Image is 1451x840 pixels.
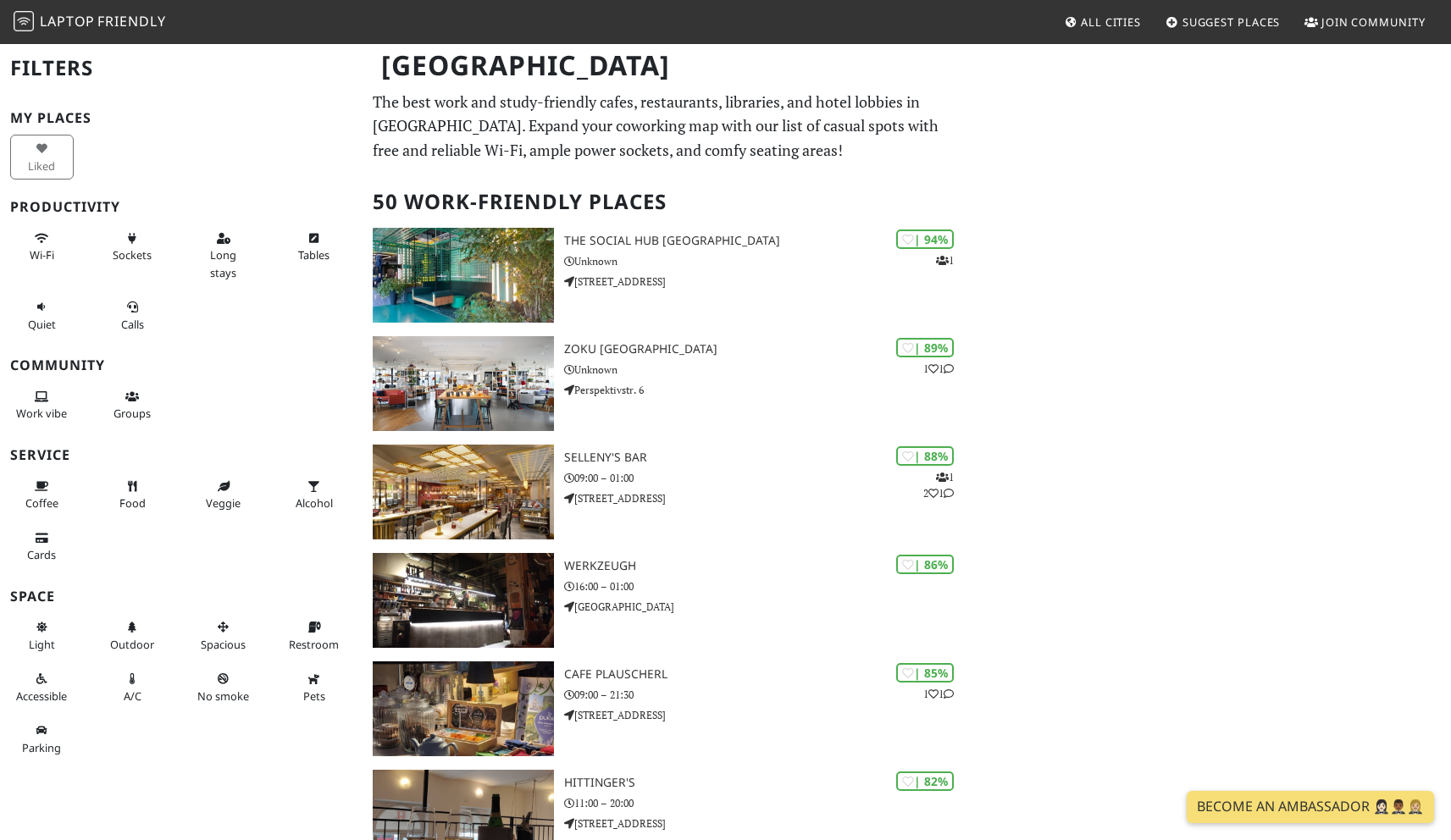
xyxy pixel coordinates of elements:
[564,815,967,832] p: [STREET_ADDRESS]
[10,613,74,658] button: Light
[564,795,967,811] p: 11:00 – 20:00
[10,357,352,373] h3: Community
[564,599,967,615] p: [GEOGRAPHIC_DATA]
[10,293,74,338] button: Quiet
[110,637,154,652] span: Outdoor area
[373,553,554,648] img: WerkzeugH
[191,613,255,658] button: Spacious
[1057,7,1148,37] a: All Cities
[29,637,55,652] span: Natural light
[564,578,967,594] p: 16:00 – 01:00
[564,470,967,486] p: 09:00 – 01:00
[114,406,151,421] span: Group tables
[373,445,554,539] img: SELLENY'S Bar
[896,663,954,682] div: | 85%
[191,224,255,286] button: Long stays
[16,406,67,421] span: People working
[10,447,352,463] h3: Service
[564,667,967,682] h3: Cafe Plauscherl
[923,686,954,702] p: 1 1
[564,274,967,290] p: [STREET_ADDRESS]
[101,224,164,269] button: Sockets
[201,637,246,652] span: Spacious
[10,665,74,710] button: Accessible
[896,338,954,357] div: | 89%
[1159,7,1288,37] a: Suggest Places
[368,42,964,89] h1: [GEOGRAPHIC_DATA]
[564,687,967,703] p: 09:00 – 21:30
[10,224,74,269] button: Wi-Fi
[101,472,164,517] button: Food
[373,228,554,323] img: The Social Hub Vienna
[363,553,967,648] a: WerkzeugH | 86% WerkzeugH 16:00 – 01:00 [GEOGRAPHIC_DATA]
[191,472,255,517] button: Veggie
[564,707,967,723] p: [STREET_ADDRESS]
[16,688,67,704] span: Accessible
[10,472,74,517] button: Coffee
[289,637,339,652] span: Restroom
[27,547,56,562] span: Credit cards
[210,247,236,279] span: Long stays
[363,661,967,756] a: Cafe Plauscherl | 85% 11 Cafe Plauscherl 09:00 – 21:30 [STREET_ADDRESS]
[10,524,74,569] button: Cards
[10,199,352,215] h3: Productivity
[282,224,346,269] button: Tables
[564,234,967,248] h3: The Social Hub [GEOGRAPHIC_DATA]
[564,342,967,356] h3: Zoku [GEOGRAPHIC_DATA]
[40,12,95,30] span: Laptop
[564,253,967,269] p: Unknown
[564,450,967,465] h3: SELLENY'S Bar
[564,559,967,573] h3: WerkzeugH
[22,740,61,755] span: Parking
[121,317,144,332] span: Video/audio calls
[101,293,164,338] button: Calls
[14,11,34,31] img: LaptopFriendly
[896,229,954,249] div: | 94%
[303,688,325,704] span: Pet friendly
[373,90,957,163] p: The best work and study-friendly cafes, restaurants, libraries, and hotel lobbies in [GEOGRAPHIC_...
[564,490,967,506] p: [STREET_ADDRESS]
[564,362,967,378] p: Unknown
[113,247,152,262] span: Power sockets
[363,228,967,323] a: The Social Hub Vienna | 94% 1 The Social Hub [GEOGRAPHIC_DATA] Unknown [STREET_ADDRESS]
[564,776,967,790] h3: Hittinger's
[936,252,954,268] p: 1
[896,771,954,791] div: | 82%
[1081,14,1141,30] span: All Cities
[896,555,954,574] div: | 86%
[25,495,58,511] span: Coffee
[101,613,164,658] button: Outdoor
[101,383,164,428] button: Groups
[1182,14,1281,30] span: Suggest Places
[191,665,255,710] button: No smoke
[10,383,74,428] button: Work vibe
[28,317,56,332] span: Quiet
[14,8,166,37] a: LaptopFriendly LaptopFriendly
[124,688,141,704] span: Air conditioned
[1321,14,1426,30] span: Join Community
[119,495,146,511] span: Food
[10,110,352,126] h3: My Places
[363,445,967,539] a: SELLENY'S Bar | 88% 121 SELLENY'S Bar 09:00 – 01:00 [STREET_ADDRESS]
[373,176,957,228] h2: 50 Work-Friendly Places
[296,495,333,511] span: Alcohol
[282,613,346,658] button: Restroom
[282,472,346,517] button: Alcohol
[30,247,54,262] span: Stable Wi-Fi
[373,661,554,756] img: Cafe Plauscherl
[206,495,241,511] span: Veggie
[282,665,346,710] button: Pets
[564,382,967,398] p: Perspektivstr. 6
[197,688,249,704] span: Smoke free
[363,336,967,431] a: Zoku Vienna | 89% 11 Zoku [GEOGRAPHIC_DATA] Unknown Perspektivstr. 6
[896,446,954,466] div: | 88%
[97,12,165,30] span: Friendly
[1187,791,1434,823] a: Become an Ambassador 🤵🏻‍♀️🤵🏾‍♂️🤵🏼‍♀️
[923,361,954,377] p: 1 1
[923,469,954,501] p: 1 2 1
[10,589,352,605] h3: Space
[1298,7,1432,37] a: Join Community
[101,665,164,710] button: A/C
[10,42,352,94] h2: Filters
[373,336,554,431] img: Zoku Vienna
